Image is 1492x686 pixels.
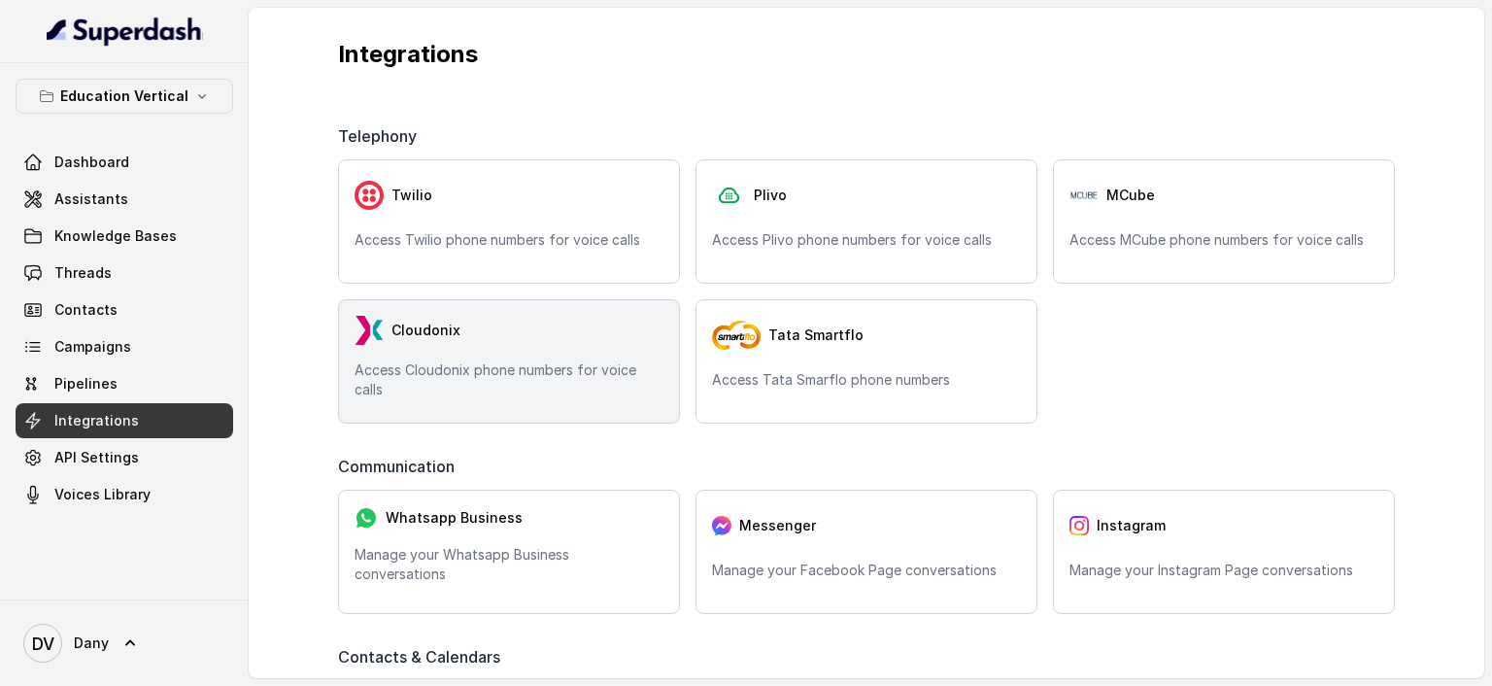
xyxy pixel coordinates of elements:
text: DV [32,634,54,654]
a: Voices Library [16,477,233,512]
p: Access Tata Smarflo phone numbers [712,370,1021,390]
span: Communication [338,455,462,478]
span: Dany [74,634,109,653]
a: Dany [16,616,233,670]
span: Campaigns [54,337,131,357]
img: instagram.04eb0078a085f83fc525.png [1069,516,1089,535]
a: Dashboard [16,145,233,180]
img: plivo.d3d850b57a745af99832d897a96997ac.svg [712,181,746,211]
span: Contacts [54,300,118,320]
span: Cloudonix [391,321,460,340]
p: Manage your Facebook Page conversations [712,561,1021,580]
a: Knowledge Bases [16,219,233,254]
span: Threads [54,263,112,283]
span: Dashboard [54,153,129,172]
a: Assistants [16,182,233,217]
span: Whatsapp Business [386,508,523,528]
span: Messenger [739,516,816,535]
p: Education Vertical [60,85,188,108]
p: Manage your Instagram Page conversations [1069,561,1378,580]
img: Pj9IrDBdEGgAAAABJRU5ErkJggg== [1069,189,1099,200]
span: Integrations [54,411,139,430]
a: Pipelines [16,366,233,401]
img: messenger.2e14a0163066c29f9ca216c7989aa592.svg [712,516,731,535]
span: Knowledge Bases [54,226,177,246]
span: Telephony [338,124,424,148]
p: Access Plivo phone numbers for voice calls [712,230,1021,250]
span: Instagram [1097,516,1166,535]
a: Integrations [16,403,233,438]
span: Twilio [391,186,432,205]
span: API Settings [54,448,139,467]
p: Access MCube phone numbers for voice calls [1069,230,1378,250]
img: light.svg [47,16,203,47]
img: twilio.7c09a4f4c219fa09ad352260b0a8157b.svg [355,181,384,210]
span: Pipelines [54,374,118,394]
img: LzEnlUgADIwsuYwsTIxNLkxQDEyBEgDTDZAMjs1Qgy9jUyMTMxBzEB8uASKBKLgDqFxF08kI1lQAAAABJRU5ErkJggg== [355,316,384,345]
a: API Settings [16,440,233,475]
a: Contacts [16,292,233,327]
span: Contacts & Calendars [338,645,508,669]
span: Voices Library [54,485,151,504]
p: Access Twilio phone numbers for voice calls [355,230,663,250]
button: Education Vertical [16,79,233,114]
span: MCube [1106,186,1155,205]
a: Campaigns [16,329,233,364]
span: Tata Smartflo [768,326,864,345]
p: Access Cloudonix phone numbers for voice calls [355,360,663,399]
p: Integrations [338,39,1395,70]
p: Manage your Whatsapp Business conversations [355,545,663,584]
span: Assistants [54,189,128,209]
span: Plivo [754,186,787,205]
a: Threads [16,256,233,291]
img: tata-smart-flo.8a5748c556e2c421f70c.png [712,321,761,350]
